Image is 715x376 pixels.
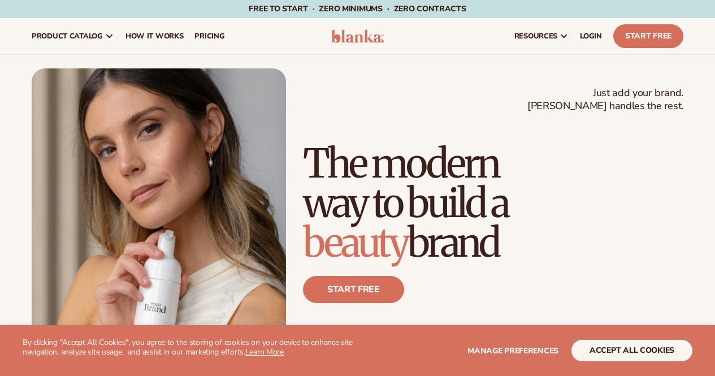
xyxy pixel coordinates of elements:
span: beauty [303,218,408,267]
a: product catalog [26,18,120,54]
span: product catalog [32,32,103,41]
span: resources [514,32,557,41]
a: resources [509,18,574,54]
span: Free to start · ZERO minimums · ZERO contracts [249,3,466,14]
a: pricing [189,18,230,54]
img: logo [331,29,384,43]
button: Manage preferences [467,340,558,361]
span: LOGIN [580,32,602,41]
span: Manage preferences [467,345,558,356]
a: Start free [303,276,404,303]
a: How It Works [120,18,189,54]
p: By clicking "Accept All Cookies", you agree to the storing of cookies on your device to enhance s... [23,338,358,357]
a: Learn More [245,347,284,357]
h1: The modern way to build a brand [303,144,683,262]
span: Just add your brand. [PERSON_NAME] handles the rest. [527,87,683,113]
span: pricing [194,32,224,41]
button: accept all cookies [571,340,692,361]
a: LOGIN [574,18,608,54]
a: Start Free [613,24,683,48]
span: How It Works [125,32,184,41]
